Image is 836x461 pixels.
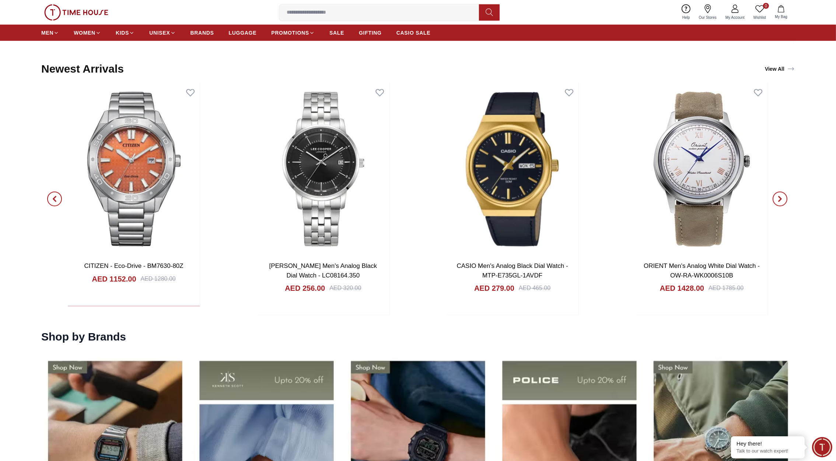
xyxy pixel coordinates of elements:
a: CASIO Men's Analog Black Dial Watch - MTP-E735GL-1AVDF [457,262,568,279]
h4: AED 279.00 [474,283,514,293]
h2: Shop by Brands [41,330,126,343]
img: Lee Cooper Men's Analog Black Dial Watch - LC08164.350 [257,83,389,256]
a: LUGGAGE [229,26,257,39]
span: My Bag [772,14,790,20]
a: MEN [41,26,59,39]
span: SALE [329,29,344,36]
img: ORIENT Men's Analog White Dial Watch - OW-RA-WK0006S10B [636,83,768,256]
span: 0 [763,3,769,9]
div: AED 320.00 [329,284,361,293]
span: BRANDS [190,29,214,36]
div: AED 465.00 [519,284,550,293]
a: ORIENT Men's Analog White Dial Watch - OW-RA-WK0006S10B [644,262,760,279]
div: Chat Widget [812,437,832,457]
img: CASIO Men's Analog Black Dial Watch - MTP-E735GL-1AVDF [446,83,578,256]
span: Help [679,15,693,20]
h4: AED 256.00 [285,283,325,293]
div: AED 1280.00 [141,275,176,283]
a: CITIZEN - Eco-Drive - BM7630-80Z [84,262,183,269]
a: CASIO SALE [396,26,431,39]
span: Wishlist [751,15,769,20]
a: 0Wishlist [749,3,770,22]
a: [PERSON_NAME] Men's Analog Black Dial Watch - LC08164.350 [269,262,377,279]
a: PROMOTIONS [271,26,315,39]
span: MEN [41,29,53,36]
div: Hey there! [737,440,799,447]
span: WOMEN [74,29,95,36]
a: WOMEN [74,26,101,39]
button: My Bag [770,4,792,21]
a: SALE [329,26,344,39]
a: BRANDS [190,26,214,39]
span: My Account [723,15,748,20]
a: KIDS [116,26,134,39]
img: CITIZEN - Eco-Drive - BM7630-80Z [68,83,200,256]
a: View All [763,64,796,74]
span: KIDS [116,29,129,36]
a: GIFTING [359,26,382,39]
span: CASIO SALE [396,29,431,36]
span: PROMOTIONS [271,29,309,36]
span: GIFTING [359,29,382,36]
h4: AED 1428.00 [660,283,704,293]
span: UNISEX [149,29,170,36]
span: LUGGAGE [229,29,257,36]
a: UNISEX [149,26,175,39]
a: Our Stores [695,3,721,22]
a: Help [678,3,695,22]
h2: Newest Arrivals [41,62,124,76]
h4: AED 1152.00 [92,274,136,284]
p: Talk to our watch expert! [737,448,799,454]
img: ... [44,4,108,21]
span: Our Stores [696,15,720,20]
div: AED 1785.00 [709,284,744,293]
